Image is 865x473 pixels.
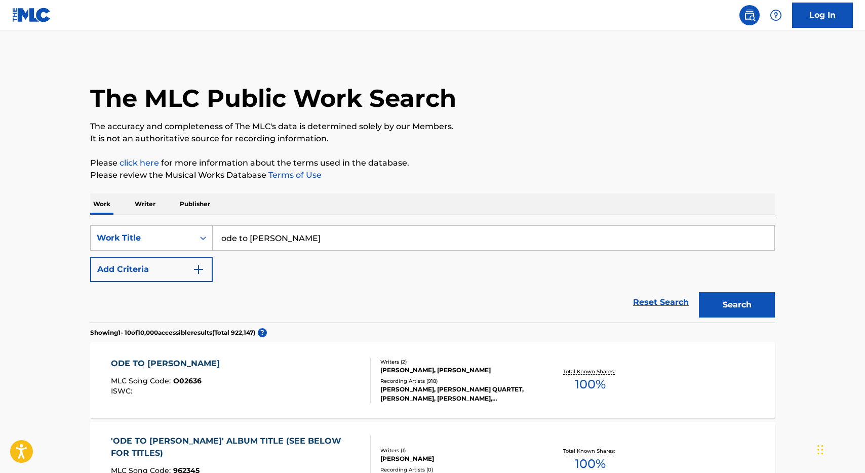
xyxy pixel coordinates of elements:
[90,169,775,181] p: Please review the Musical Works Database
[380,454,533,463] div: [PERSON_NAME]
[111,435,363,459] div: 'ODE TO [PERSON_NAME]' ALBUM TITLE (SEE BELOW FOR TITLES)
[380,447,533,454] div: Writers ( 1 )
[132,193,159,215] p: Writer
[628,291,694,313] a: Reset Search
[380,385,533,403] div: [PERSON_NAME], [PERSON_NAME] QUARTET, [PERSON_NAME], [PERSON_NAME], [PERSON_NAME], [PERSON_NAME]
[743,9,756,21] img: search
[563,447,617,455] p: Total Known Shares:
[563,368,617,375] p: Total Known Shares:
[90,83,456,113] h1: The MLC Public Work Search
[111,358,225,370] div: ODE TO [PERSON_NAME]
[111,386,135,396] span: ISWC :
[258,328,267,337] span: ?
[90,133,775,145] p: It is not an authoritative source for recording information.
[814,424,865,473] iframe: Chat Widget
[90,157,775,169] p: Please for more information about the terms used in the database.
[90,342,775,418] a: ODE TO [PERSON_NAME]MLC Song Code:O02636ISWC:Writers (2)[PERSON_NAME], [PERSON_NAME]Recording Art...
[12,8,51,22] img: MLC Logo
[575,455,606,473] span: 100 %
[766,5,786,25] div: Help
[97,232,188,244] div: Work Title
[575,375,606,393] span: 100 %
[120,158,159,168] a: click here
[380,358,533,366] div: Writers ( 2 )
[699,292,775,318] button: Search
[380,366,533,375] div: [PERSON_NAME], [PERSON_NAME]
[817,435,823,465] div: Drag
[90,121,775,133] p: The accuracy and completeness of The MLC's data is determined solely by our Members.
[177,193,213,215] p: Publisher
[111,376,173,385] span: MLC Song Code :
[770,9,782,21] img: help
[90,193,113,215] p: Work
[90,328,255,337] p: Showing 1 - 10 of 10,000 accessible results (Total 922,147 )
[90,257,213,282] button: Add Criteria
[266,170,322,180] a: Terms of Use
[739,5,760,25] a: Public Search
[380,377,533,385] div: Recording Artists ( 918 )
[192,263,205,275] img: 9d2ae6d4665cec9f34b9.svg
[173,376,202,385] span: O02636
[90,225,775,323] form: Search Form
[792,3,853,28] a: Log In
